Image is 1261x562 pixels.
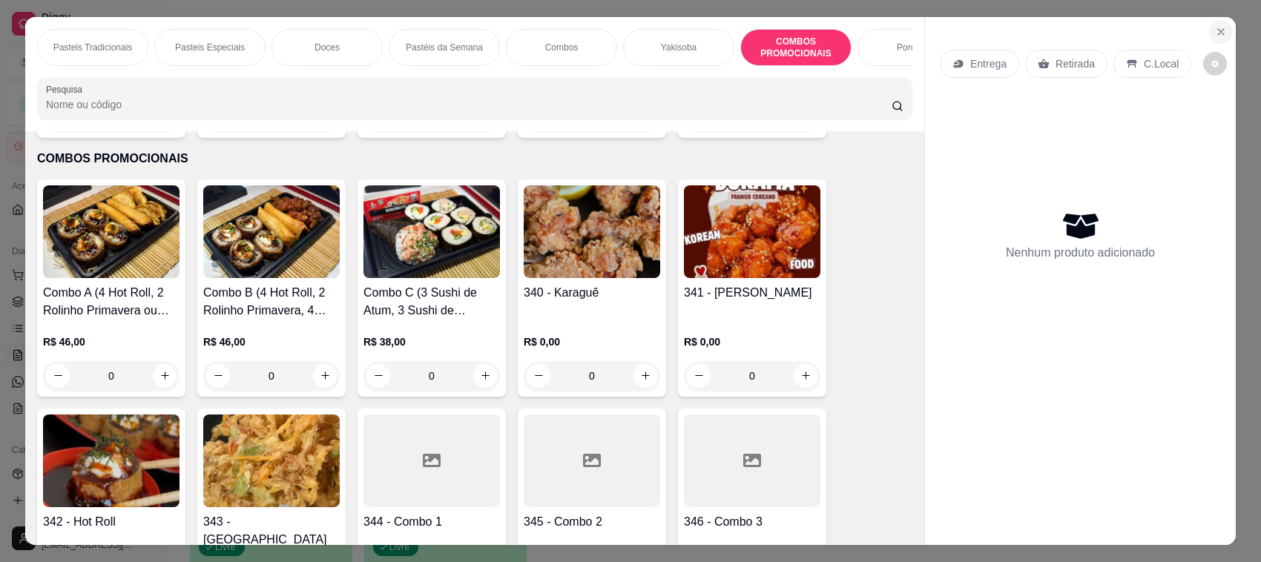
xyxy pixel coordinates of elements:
[175,42,245,53] p: Pasteis Especiais
[43,513,180,531] h4: 342 - Hot Roll
[1144,56,1179,71] p: C.Local
[43,334,180,349] p: R$ 46,00
[43,414,180,507] img: product-image
[545,42,579,53] p: Combos
[684,334,820,349] p: R$ 0,00
[363,185,500,278] img: product-image
[46,83,88,96] label: Pesquisa
[1203,52,1227,76] button: decrease-product-quantity
[363,284,500,320] h4: Combo C (3 Sushi de Atum, 3 Sushi de Legumes, 1 Temaki) + REFRI LATA!!!
[53,42,133,53] p: Pasteis Tradicionais
[363,513,500,531] h4: 344 - Combo 1
[315,42,340,53] p: Doces
[970,56,1007,71] p: Entrega
[1006,244,1155,262] p: Nenhum produto adicionado
[43,284,180,320] h4: Combo A (4 Hot Roll, 2 Rolinho Primavera ou Legumes e 4 Gyoza) + REFRI LATA!!!
[1209,20,1233,44] button: Close
[203,284,340,320] h4: Combo B (4 Hot Roll, 2 Rolinho Primavera, 4 Karaguê) + REFRI LATA!!!
[37,150,912,168] p: COMBOS PROMOCIONAIS
[524,185,660,278] img: product-image
[524,513,660,531] h4: 345 - Combo 2
[753,36,839,59] p: COMBOS PROMOCIONAIS
[1056,56,1095,71] p: Retirada
[203,414,340,507] img: product-image
[203,513,340,549] h4: 343 - [GEOGRAPHIC_DATA]
[684,513,820,531] h4: 346 - Combo 3
[203,334,340,349] p: R$ 46,00
[897,42,929,53] p: Porções
[524,284,660,302] h4: 340 - Karaguê
[46,97,892,112] input: Pesquisa
[203,185,340,278] img: product-image
[684,284,820,302] h4: 341 - [PERSON_NAME]
[43,185,180,278] img: product-image
[406,42,483,53] p: Pastéis da Semana
[684,185,820,278] img: product-image
[524,334,660,349] p: R$ 0,00
[661,42,697,53] p: Yakisoba
[363,334,500,349] p: R$ 38,00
